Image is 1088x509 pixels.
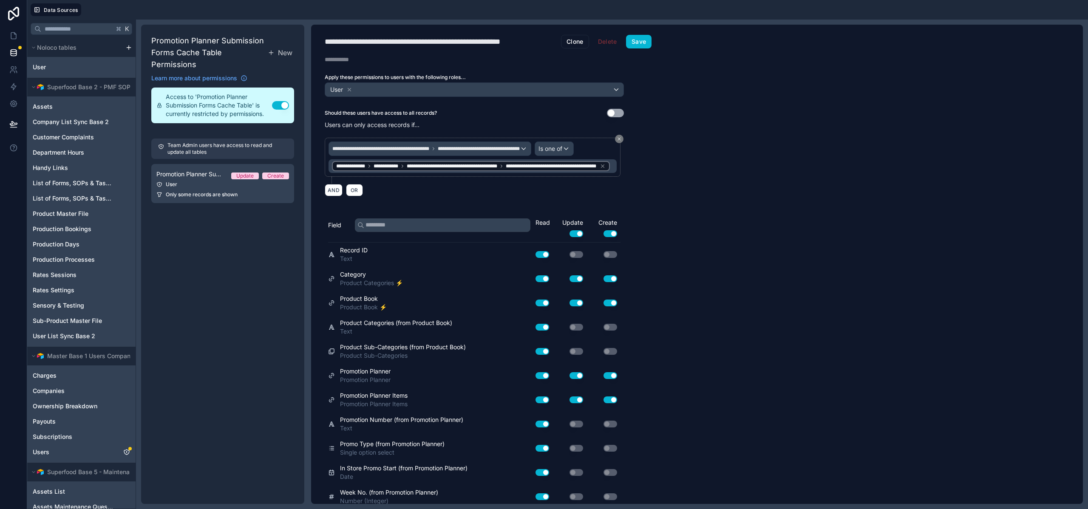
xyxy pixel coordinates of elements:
[330,85,343,94] span: User
[325,184,343,196] button: AND
[278,48,292,58] span: New
[340,367,391,376] span: Promotion Planner
[340,448,445,457] span: Single option select
[166,191,238,198] span: Only some records are shown
[552,218,586,237] div: Update
[561,35,589,48] button: Clone
[325,82,624,97] button: User
[156,181,289,188] div: User
[346,184,363,196] button: OR
[267,172,284,179] div: Create
[31,3,81,16] button: Data Sources
[340,343,466,351] span: Product Sub-Categories (from Product Book)
[340,497,438,505] span: Number (Integer)
[340,472,467,481] span: Date
[166,93,272,118] span: Access to 'Promotion Planner Submission Forms Cache Table' is currently restricted by permissions.
[266,46,294,59] button: New
[340,294,387,303] span: Product Book
[340,464,467,472] span: In Store Promo Start (from Promotion Planner)
[340,376,391,384] span: Promotion Planner
[340,254,368,263] span: Text
[340,440,445,448] span: Promo Type (from Promotion Planner)
[340,246,368,254] span: Record ID
[538,144,562,153] span: Is one of
[349,187,360,193] span: OR
[151,74,247,82] a: Learn more about permissions
[44,7,78,13] span: Data Sources
[340,488,438,497] span: Week No. (from Promotion Planner)
[167,142,287,156] p: Team Admin users have access to read and update all tables
[156,170,224,178] span: Promotion Planner Submission Forms Cache Table Permission 1
[340,279,403,287] span: Product Categories ⚡️
[325,110,437,116] label: Should these users have access to all records?
[151,35,266,71] h1: Promotion Planner Submission Forms Cache Table Permissions
[340,400,408,408] span: Promotion Planner Items
[340,327,452,336] span: Text
[325,121,624,129] p: Users can only access records if...
[328,221,341,229] span: Field
[151,74,237,82] span: Learn more about permissions
[340,416,463,424] span: Promotion Number (from Promotion Planner)
[340,391,408,400] span: Promotion Planner Items
[535,218,552,227] div: Read
[151,164,294,203] a: Promotion Planner Submission Forms Cache Table Permission 1UpdateCreateUserOnly some records are ...
[340,303,387,311] span: Product Book ⚡️
[340,319,452,327] span: Product Categories (from Product Book)
[340,351,466,360] span: Product Sub-Categories
[340,424,463,433] span: Text
[586,218,620,237] div: Create
[124,26,130,32] span: K
[340,270,403,279] span: Category
[325,74,624,81] label: Apply these permissions to users with the following roles...
[535,141,574,156] button: Is one of
[236,172,254,179] div: Update
[626,35,652,48] button: Save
